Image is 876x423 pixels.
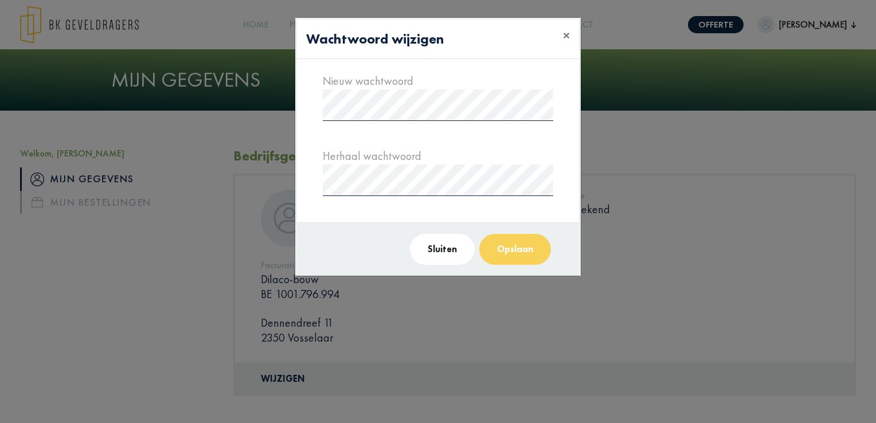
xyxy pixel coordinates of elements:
label: Herhaal wachtwoord [323,148,421,163]
button: Sluiten [410,234,475,265]
button: Close [554,19,579,52]
button: Opslaan [479,234,551,265]
h4: Wachtwoord wijzigen [306,29,444,49]
span: × [563,26,570,44]
label: Nieuw wachtwoord [323,73,413,88]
